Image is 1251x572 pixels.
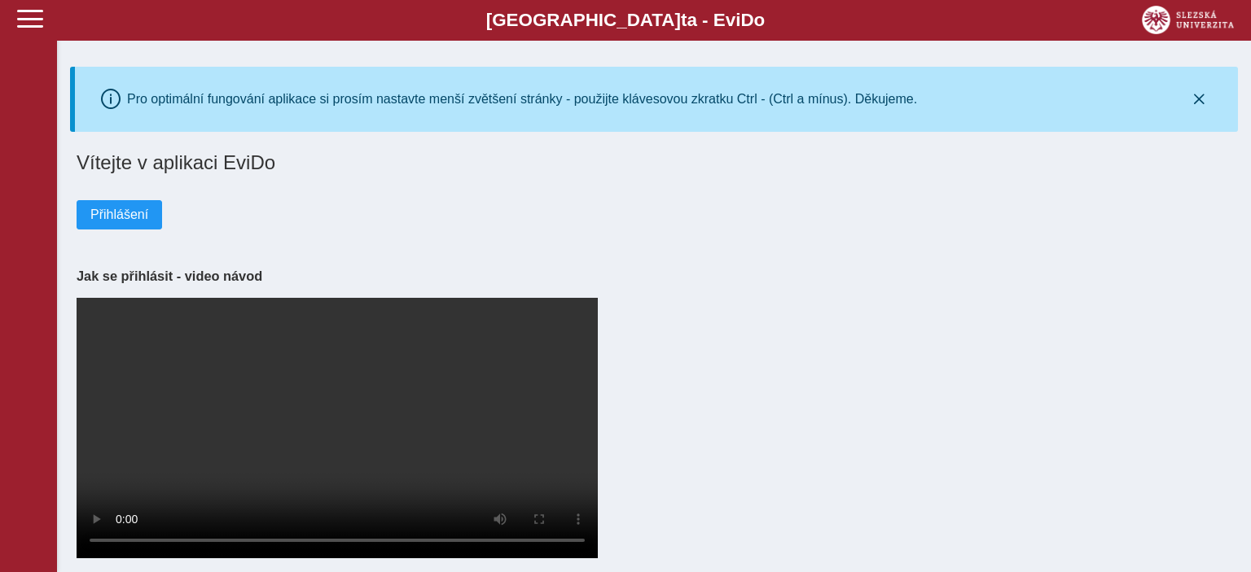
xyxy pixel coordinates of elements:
[127,92,917,107] div: Pro optimální fungování aplikace si prosím nastavte menší zvětšení stránky - použijte klávesovou ...
[681,10,687,30] span: t
[77,151,1231,174] h1: Vítejte v aplikaci EviDo
[754,10,766,30] span: o
[90,207,148,222] span: Přihlášení
[77,298,598,558] video: Your browser does not support the video tag.
[77,200,162,229] button: Přihlášení
[49,10,1202,31] b: [GEOGRAPHIC_DATA] a - Evi
[740,10,753,30] span: D
[77,269,1231,284] h3: Jak se přihlásit - video návod
[1142,6,1234,34] img: logo_web_su.png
